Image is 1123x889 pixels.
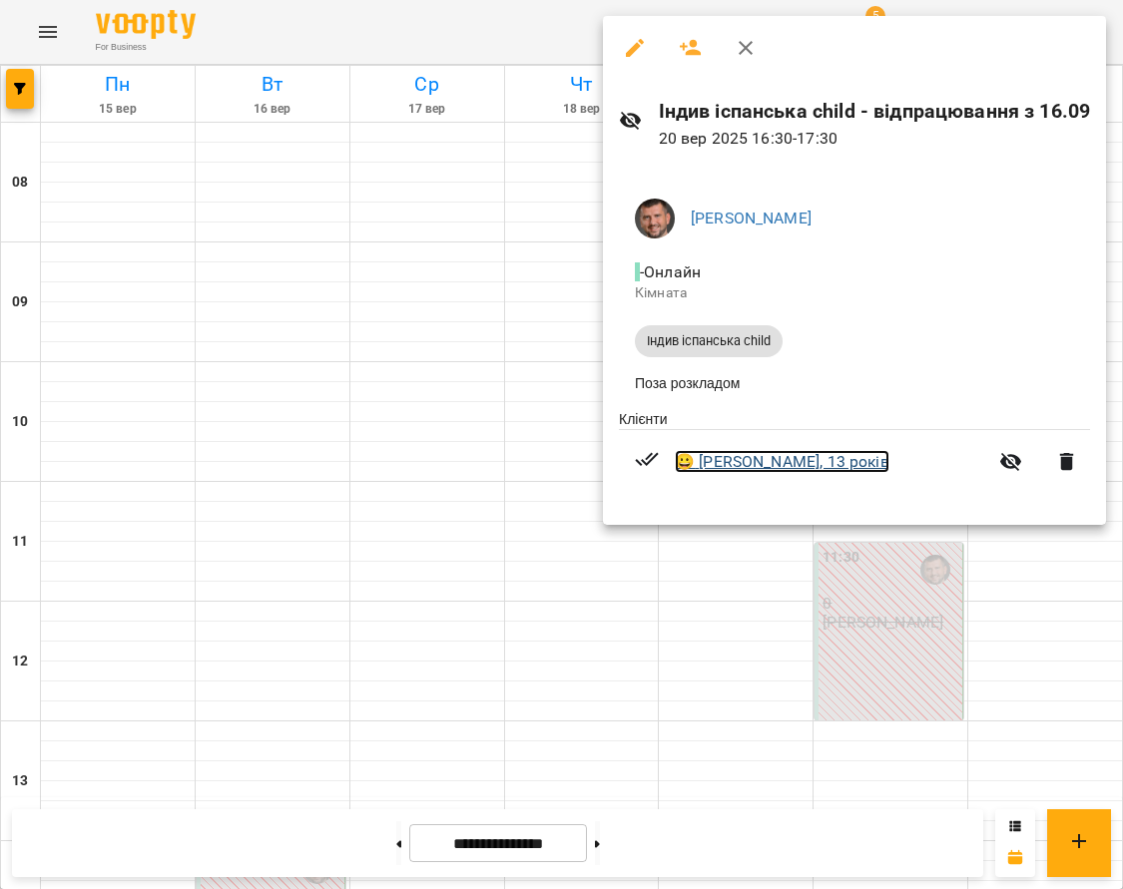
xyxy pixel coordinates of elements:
span: - Онлайн [635,262,705,281]
h6: Індив іспанська child - відпрацювання з 16.09 [659,96,1091,127]
img: 75717b8e963fcd04a603066fed3de194.png [635,199,675,238]
a: [PERSON_NAME] [691,209,812,227]
p: Кімната [635,283,1074,303]
p: 20 вер 2025 16:30 - 17:30 [659,127,1091,151]
ul: Клієнти [619,409,1090,502]
span: Індив іспанська child [635,332,783,350]
li: Поза розкладом [619,365,1090,401]
svg: Візит сплачено [635,447,659,471]
a: 😀 [PERSON_NAME], 13 років [675,450,889,474]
